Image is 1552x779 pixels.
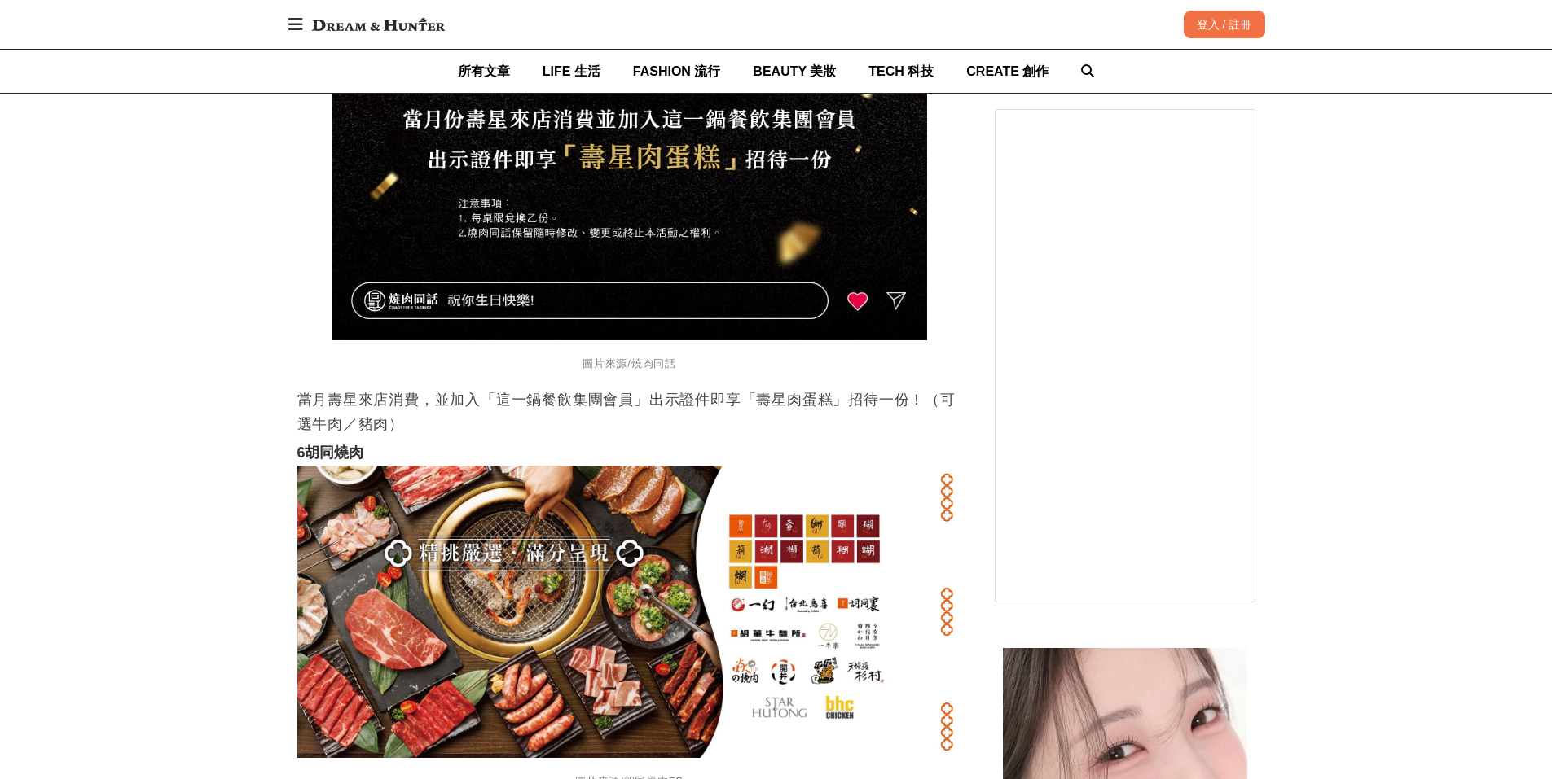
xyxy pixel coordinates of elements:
a: LIFE 生活 [543,50,600,93]
a: TECH 科技 [868,50,934,93]
strong: 6胡同燒肉 [297,444,363,461]
a: CREATE 創作 [966,50,1049,93]
span: 圖片來源/燒肉同話 [583,357,676,370]
div: 登入 / 註冊 [1184,11,1265,38]
span: FASHION 流行 [633,64,721,78]
span: CREATE 創作 [966,64,1049,78]
img: Dream & Hunter [304,10,453,39]
img: 壽星優惠懶人包！台北壽星慶祝生日訂起來，當日免費＆當月優惠一次看！ [297,466,962,757]
span: 所有文章 [458,64,510,78]
a: BEAUTY 美妝 [753,50,836,93]
p: 當月壽星來店消費，並加入「這一鍋餐飲集團會員」出示證件即享「壽星肉蛋糕」招待一份！（可選牛肉／豬肉） [297,387,962,436]
span: TECH 科技 [868,64,934,78]
span: LIFE 生活 [543,64,600,78]
a: FASHION 流行 [633,50,721,93]
span: BEAUTY 美妝 [753,64,836,78]
a: 所有文章 [458,50,510,93]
